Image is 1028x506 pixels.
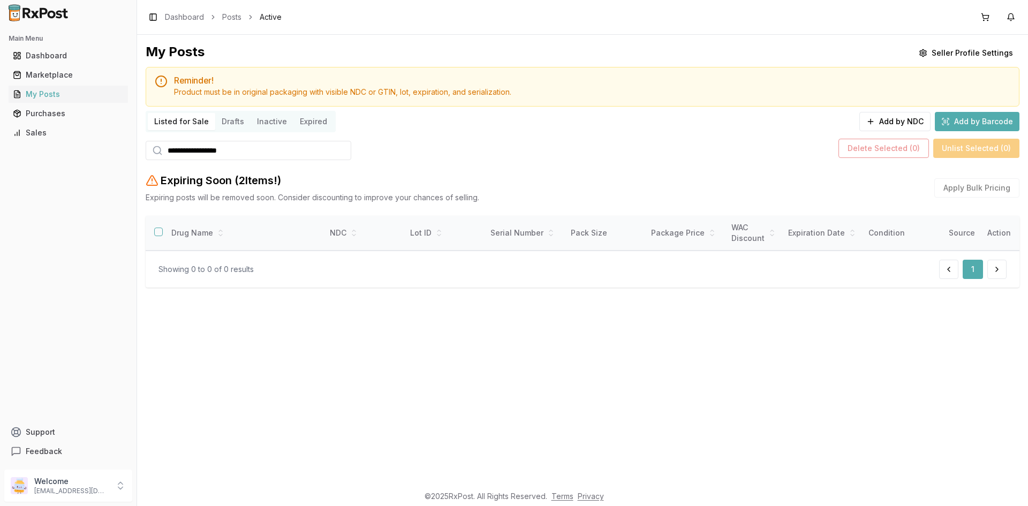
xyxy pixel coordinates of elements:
[4,422,132,442] button: Support
[4,105,132,122] button: Purchases
[251,113,293,130] button: Inactive
[551,492,573,501] a: Terms
[651,228,719,238] div: Package Price
[11,477,28,494] img: User avatar
[912,43,1019,63] button: Seller Profile Settings
[949,228,989,238] div: Source
[13,70,124,80] div: Marketplace
[174,87,1010,97] div: Product must be in original packaging with visible NDC or GTIN, lot, expiration, and serialization.
[731,222,775,244] div: WAC Discount
[4,4,73,21] img: RxPost Logo
[34,476,109,487] p: Welcome
[146,192,479,203] p: Expiring posts will be removed soon. Consider discounting to improve your chances of selling.
[215,113,251,130] button: Drafts
[788,228,856,238] div: Expiration Date
[13,127,124,138] div: Sales
[26,446,62,457] span: Feedback
[4,66,132,84] button: Marketplace
[293,113,334,130] button: Expired
[4,442,132,461] button: Feedback
[979,216,1019,251] th: Action
[171,228,315,238] div: Drug Name
[9,46,128,65] a: Dashboard
[578,492,604,501] a: Privacy
[9,34,128,43] h2: Main Menu
[13,50,124,61] div: Dashboard
[862,216,942,251] th: Condition
[13,89,124,100] div: My Posts
[9,65,128,85] a: Marketplace
[146,43,205,63] div: My Posts
[165,12,282,22] nav: breadcrumb
[222,12,241,22] a: Posts
[9,85,128,104] a: My Posts
[174,76,1010,85] h5: Reminder!
[564,216,645,251] th: Pack Size
[935,112,1019,131] button: Add by Barcode
[260,12,282,22] span: Active
[9,123,128,142] a: Sales
[490,228,558,238] div: Serial Number
[410,228,478,238] div: Lot ID
[34,487,109,495] p: [EMAIL_ADDRESS][DOMAIN_NAME]
[161,173,281,188] h2: Expiring Soon ( 2 Item s !)
[859,112,931,131] button: Add by NDC
[165,12,204,22] a: Dashboard
[4,86,132,103] button: My Posts
[9,104,128,123] a: Purchases
[4,124,132,141] button: Sales
[13,108,124,119] div: Purchases
[963,260,983,279] button: 1
[4,47,132,64] button: Dashboard
[158,264,254,275] div: Showing 0 to 0 of 0 results
[148,113,215,130] button: Listed for Sale
[330,228,397,238] div: NDC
